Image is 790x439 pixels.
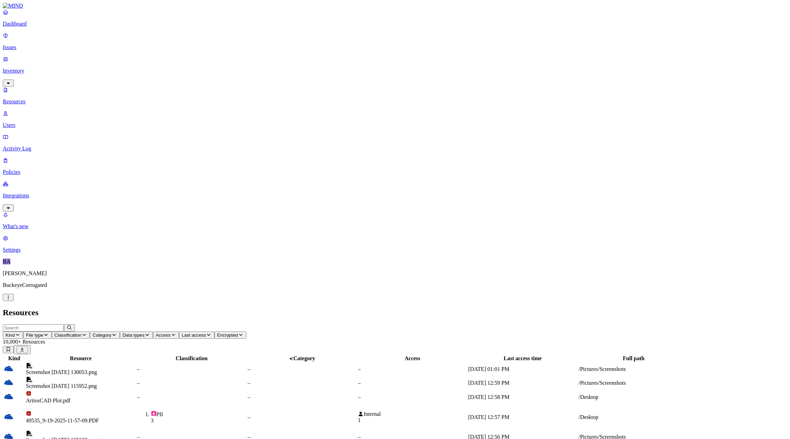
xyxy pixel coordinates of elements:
p: Inventory [3,68,787,74]
div: Screenshot [DATE] 130053.png [26,369,136,375]
div: Classification [137,355,246,362]
div: 3 [151,418,246,424]
a: Activity Log [3,134,787,152]
span: – [248,380,250,386]
div: 49535_9-19-2025-11-57-09.PDF [26,418,136,424]
a: Users [3,110,787,128]
a: MIND [3,3,787,9]
span: Category [293,355,315,361]
a: Inventory [3,56,787,86]
span: – [358,394,361,400]
div: 1 [358,417,467,423]
img: onedrive [4,392,13,401]
span: – [137,380,140,386]
p: Settings [3,247,787,253]
p: Integrations [3,193,787,199]
div: /Pictures/Screenshots [579,366,689,372]
span: Data types [123,333,145,338]
span: – [248,414,250,420]
p: Resources [3,99,787,105]
div: Last access time [468,355,577,362]
div: Kind [4,355,25,362]
div: Resource [26,355,136,362]
div: Screenshot [DATE] 115952.png [26,383,136,389]
span: – [358,380,361,386]
span: – [358,366,361,372]
h2: Resources [3,308,787,317]
span: – [137,366,140,372]
span: 10,000+ Resources [3,339,45,345]
a: Issues [3,32,787,50]
p: Activity Log [3,146,787,152]
span: RA [3,259,10,264]
img: MIND [3,3,23,9]
span: – [248,366,250,372]
div: PII [151,411,246,418]
a: Settings [3,235,787,253]
a: Policies [3,157,787,175]
img: adobe-pdf [26,411,31,416]
span: [DATE] 12:58 PM [468,394,510,400]
div: /Pictures/Screenshots [579,380,689,386]
div: /Desktop [579,394,689,400]
div: ArtiosCAD Plot.pdf [26,398,136,404]
p: BuckeyeCorrugated [3,282,787,288]
div: Internal [358,411,467,417]
p: What's new [3,223,787,230]
span: [DATE] 12:59 PM [468,380,510,386]
p: Policies [3,169,787,175]
span: – [248,394,250,400]
p: Users [3,122,787,128]
span: File type [26,333,43,338]
span: – [137,394,140,400]
a: Dashboard [3,9,787,27]
span: Access [156,333,171,338]
img: onedrive [4,412,13,421]
img: onedrive [4,364,13,373]
span: Last access [182,333,206,338]
p: Issues [3,44,787,50]
p: Dashboard [3,21,787,27]
div: /Desktop [579,414,689,420]
span: [DATE] 01:01 PM [468,366,510,372]
a: Resources [3,87,787,105]
img: adobe-pdf [26,391,31,396]
span: Kind [6,333,15,338]
p: [PERSON_NAME] [3,270,787,277]
span: Encrypted [217,333,238,338]
a: Integrations [3,181,787,211]
span: [DATE] 12:57 PM [468,414,510,420]
a: What's new [3,212,787,230]
input: Search [3,324,64,331]
img: onedrive [4,377,13,387]
span: Classification [55,333,82,338]
div: Access [358,355,467,362]
img: pii [151,411,156,416]
div: Full path [579,355,689,362]
span: Category [93,333,111,338]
